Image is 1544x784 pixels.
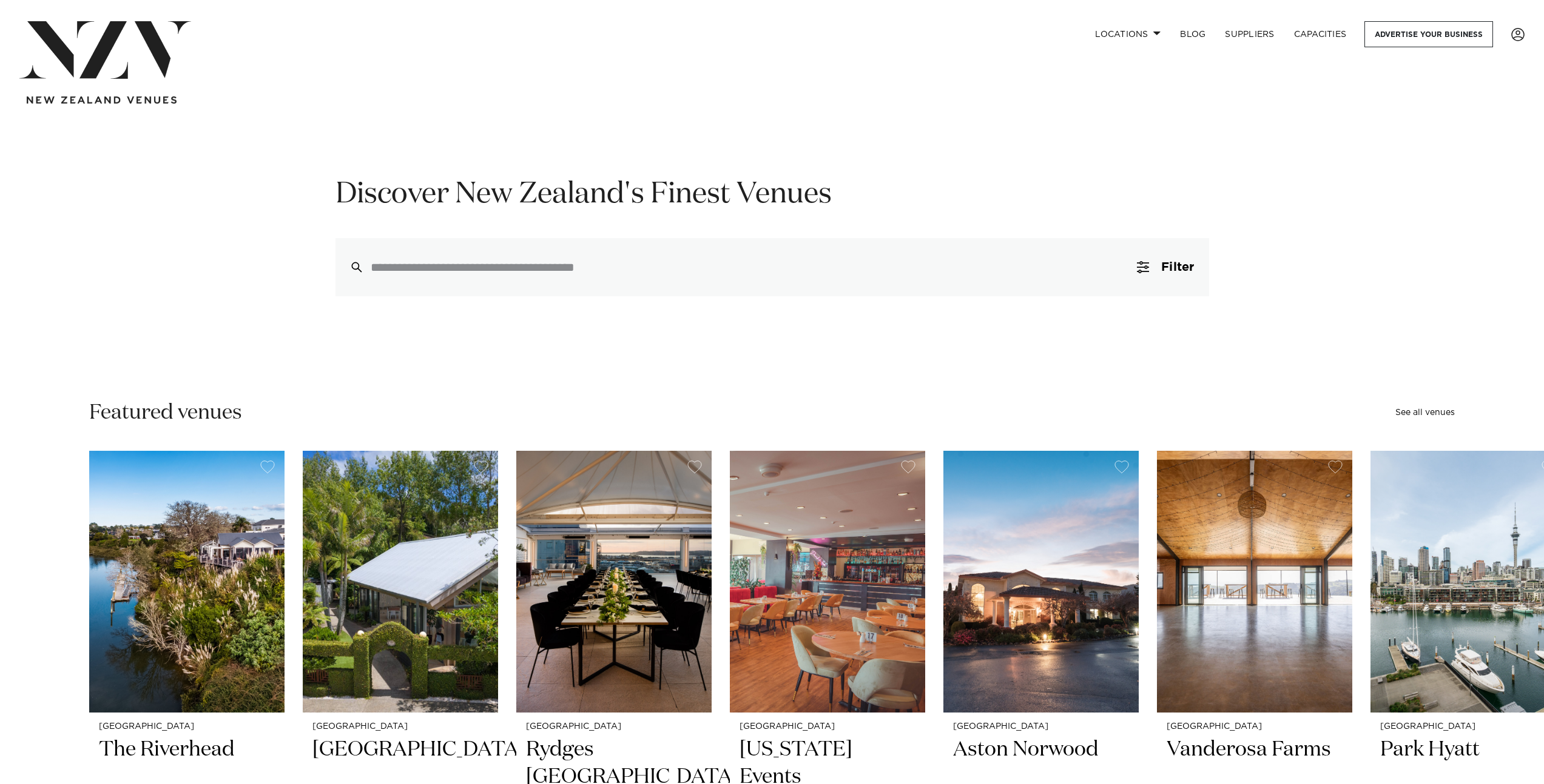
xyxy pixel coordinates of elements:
small: [GEOGRAPHIC_DATA] [312,722,488,731]
img: new-zealand-venues-text.png [27,96,177,104]
h1: Discover New Zealand's Finest Venues [335,176,1209,214]
img: nzv-logo.png [19,21,191,79]
a: Locations [1085,21,1170,47]
small: [GEOGRAPHIC_DATA] [953,722,1129,731]
a: Capacities [1284,21,1357,47]
small: [GEOGRAPHIC_DATA] [740,722,915,731]
a: BLOG [1170,21,1215,47]
a: Advertise your business [1364,21,1493,47]
button: Filter [1122,238,1209,296]
a: See all venues [1395,408,1455,417]
img: Dining area at Texas Events in Auckland [730,451,925,713]
a: SUPPLIERS [1215,21,1284,47]
h2: Featured venues [89,399,242,427]
small: [GEOGRAPHIC_DATA] [1167,722,1343,731]
small: [GEOGRAPHIC_DATA] [526,722,702,731]
small: [GEOGRAPHIC_DATA] [99,722,275,731]
span: Filter [1161,261,1194,273]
